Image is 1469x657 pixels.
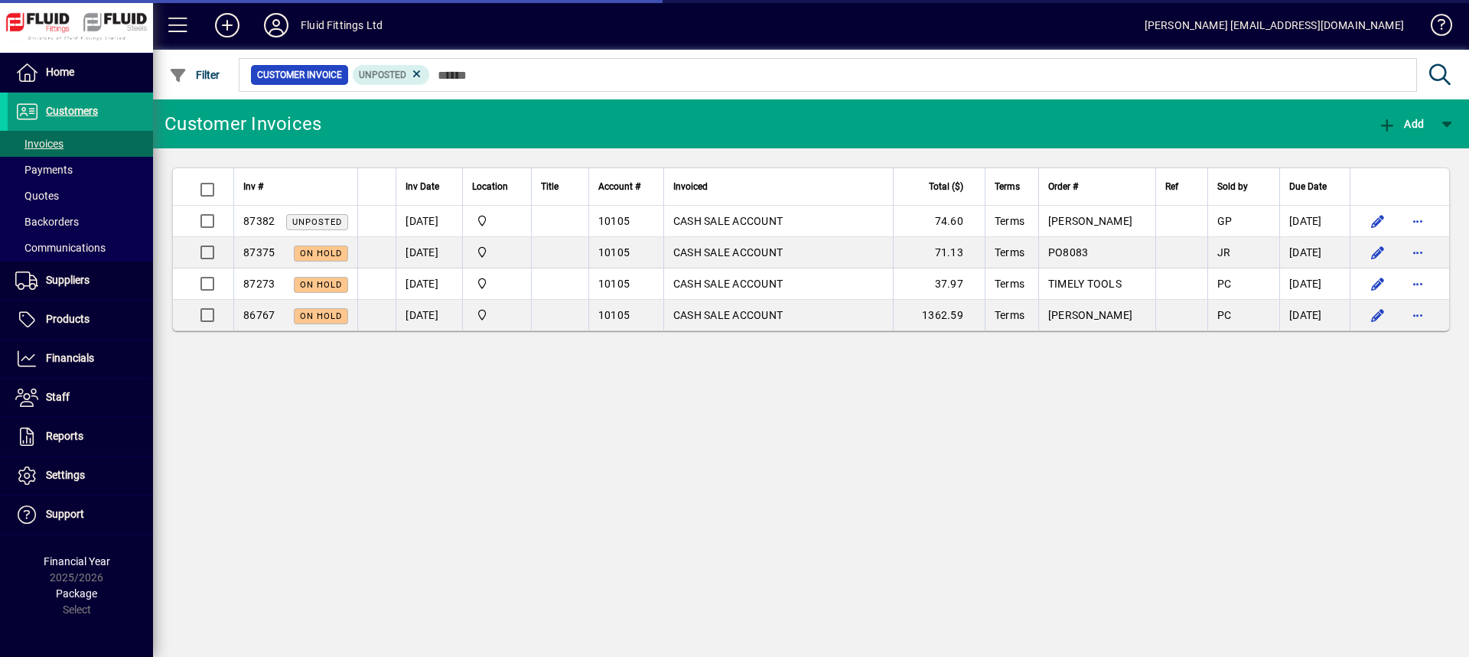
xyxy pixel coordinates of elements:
[15,216,79,228] span: Backorders
[301,13,383,37] div: Fluid Fittings Ltd
[252,11,301,39] button: Profile
[598,278,630,290] span: 10105
[396,268,462,300] td: [DATE]
[169,69,220,81] span: Filter
[396,237,462,268] td: [DATE]
[406,178,453,195] div: Inv Date
[8,262,153,300] a: Suppliers
[1419,3,1450,53] a: Knowledge Base
[8,54,153,92] a: Home
[598,246,630,259] span: 10105
[598,178,640,195] span: Account #
[1405,303,1430,327] button: More options
[472,178,522,195] div: Location
[8,183,153,209] a: Quotes
[1048,178,1078,195] span: Order #
[893,237,985,268] td: 71.13
[44,555,110,568] span: Financial Year
[243,178,348,195] div: Inv #
[1405,209,1430,233] button: More options
[673,278,783,290] span: CASH SALE ACCOUNT
[1048,246,1089,259] span: PO8083
[541,178,559,195] span: Title
[292,217,342,227] span: Unposted
[1279,206,1350,237] td: [DATE]
[673,178,708,195] span: Invoiced
[8,418,153,456] a: Reports
[1048,178,1146,195] div: Order #
[1145,13,1404,37] div: [PERSON_NAME] [EMAIL_ADDRESS][DOMAIN_NAME]
[15,138,64,150] span: Invoices
[1405,240,1430,265] button: More options
[1048,215,1132,227] span: [PERSON_NAME]
[673,215,783,227] span: CASH SALE ACCOUNT
[1217,309,1232,321] span: PC
[1289,178,1340,195] div: Due Date
[995,178,1020,195] span: Terms
[165,61,224,89] button: Filter
[1289,178,1327,195] span: Due Date
[1217,215,1233,227] span: GP
[598,309,630,321] span: 10105
[1217,178,1248,195] span: Sold by
[353,65,430,85] mat-chip: Customer Invoice Status: Unposted
[472,178,508,195] span: Location
[15,190,59,202] span: Quotes
[1366,303,1390,327] button: Edit
[46,430,83,442] span: Reports
[15,242,106,254] span: Communications
[46,469,85,481] span: Settings
[1405,272,1430,296] button: More options
[673,246,783,259] span: CASH SALE ACCOUNT
[1279,300,1350,330] td: [DATE]
[8,457,153,495] a: Settings
[8,379,153,417] a: Staff
[598,178,654,195] div: Account #
[893,300,985,330] td: 1362.59
[243,309,275,321] span: 86767
[598,215,630,227] span: 10105
[300,311,342,321] span: On hold
[243,178,263,195] span: Inv #
[406,178,439,195] span: Inv Date
[46,313,90,325] span: Products
[46,508,84,520] span: Support
[995,309,1024,321] span: Terms
[1374,110,1428,138] button: Add
[56,587,97,600] span: Package
[1217,246,1231,259] span: JR
[995,246,1024,259] span: Terms
[1165,178,1198,195] div: Ref
[46,391,70,403] span: Staff
[257,67,342,83] span: Customer Invoice
[673,309,783,321] span: CASH SALE ACCOUNT
[1279,237,1350,268] td: [DATE]
[903,178,977,195] div: Total ($)
[243,246,275,259] span: 87375
[1366,240,1390,265] button: Edit
[8,301,153,339] a: Products
[1279,268,1350,300] td: [DATE]
[673,178,884,195] div: Invoiced
[8,340,153,378] a: Financials
[1217,178,1270,195] div: Sold by
[1217,278,1232,290] span: PC
[46,105,98,117] span: Customers
[929,178,963,195] span: Total ($)
[8,496,153,534] a: Support
[300,249,342,259] span: On hold
[541,178,579,195] div: Title
[893,268,985,300] td: 37.97
[8,131,153,157] a: Invoices
[243,215,275,227] span: 87382
[1048,309,1132,321] span: [PERSON_NAME]
[1366,272,1390,296] button: Edit
[995,215,1024,227] span: Terms
[359,70,406,80] span: Unposted
[1366,209,1390,233] button: Edit
[8,209,153,235] a: Backorders
[164,112,321,136] div: Customer Invoices
[15,164,73,176] span: Payments
[1048,278,1122,290] span: TIMELY TOOLS
[46,66,74,78] span: Home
